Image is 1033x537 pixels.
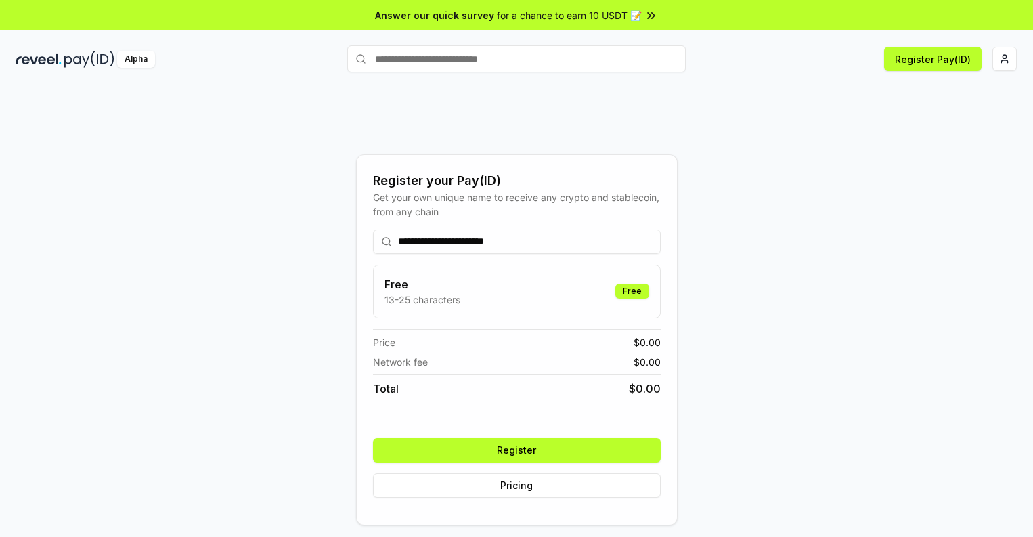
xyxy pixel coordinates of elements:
[629,381,661,397] span: $ 0.00
[884,47,982,71] button: Register Pay(ID)
[373,473,661,498] button: Pricing
[373,381,399,397] span: Total
[615,284,649,299] div: Free
[64,51,114,68] img: pay_id
[16,51,62,68] img: reveel_dark
[373,171,661,190] div: Register your Pay(ID)
[373,355,428,369] span: Network fee
[384,293,460,307] p: 13-25 characters
[373,335,395,349] span: Price
[117,51,155,68] div: Alpha
[497,8,642,22] span: for a chance to earn 10 USDT 📝
[373,438,661,463] button: Register
[384,276,460,293] h3: Free
[634,335,661,349] span: $ 0.00
[634,355,661,369] span: $ 0.00
[375,8,494,22] span: Answer our quick survey
[373,190,661,219] div: Get your own unique name to receive any crypto and stablecoin, from any chain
